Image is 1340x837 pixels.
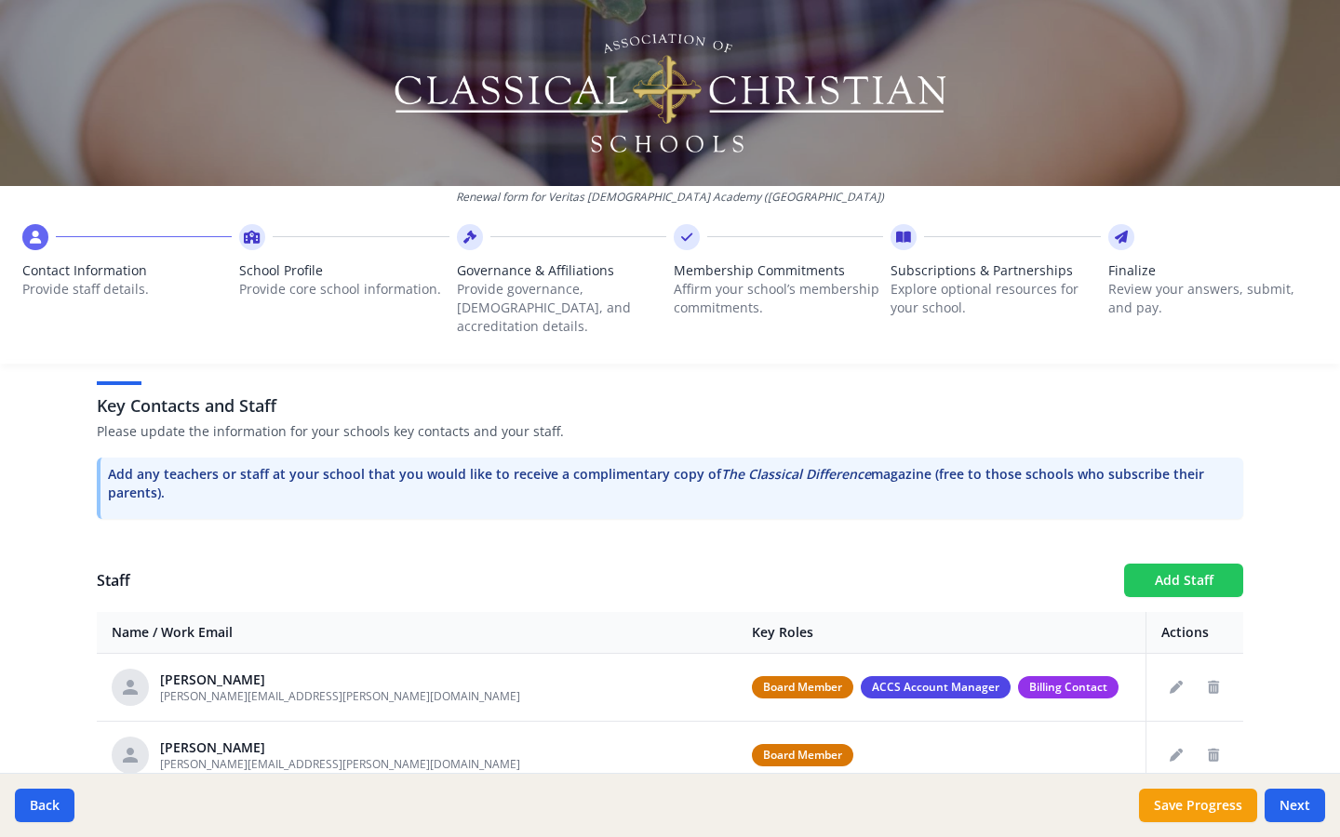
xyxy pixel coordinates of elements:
span: Subscriptions & Partnerships [891,261,1100,280]
span: Contact Information [22,261,232,280]
button: Back [15,789,74,822]
span: Board Member [752,744,853,766]
span: ACCS Account Manager [861,676,1011,698]
p: Provide governance, [DEMOGRAPHIC_DATA], and accreditation details. [457,280,666,336]
span: [PERSON_NAME][EMAIL_ADDRESS][PERSON_NAME][DOMAIN_NAME] [160,688,520,704]
button: Save Progress [1139,789,1257,822]
img: Logo [392,28,949,158]
span: School Profile [239,261,449,280]
span: Board Member [752,676,853,698]
th: Actions [1146,612,1244,654]
button: Delete staff [1199,672,1228,702]
th: Key Roles [737,612,1146,654]
div: [PERSON_NAME] [160,738,520,757]
button: Next [1265,789,1325,822]
th: Name / Work Email [97,612,737,654]
span: Governance & Affiliations [457,261,666,280]
h1: Staff [97,569,1109,591]
span: Membership Commitments [674,261,883,280]
span: Finalize [1108,261,1318,280]
span: [PERSON_NAME][EMAIL_ADDRESS][PERSON_NAME][DOMAIN_NAME] [160,756,520,772]
i: The Classical Difference [721,465,871,483]
h3: Key Contacts and Staff [97,392,1243,418]
p: Provide staff details. [22,280,232,299]
p: Review your answers, submit, and pay. [1108,280,1318,317]
button: Add Staff [1124,564,1243,597]
span: Billing Contact [1018,676,1119,698]
p: Please update the information for your schools key contacts and your staff. [97,422,1243,441]
button: Edit staff [1161,672,1191,702]
p: Provide core school information. [239,280,449,299]
p: Add any teachers or staff at your school that you would like to receive a complimentary copy of m... [108,465,1236,502]
p: Explore optional resources for your school. [891,280,1100,317]
div: [PERSON_NAME] [160,671,520,689]
p: Affirm your school’s membership commitments. [674,280,883,317]
button: Edit staff [1161,740,1191,770]
button: Delete staff [1199,740,1228,770]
